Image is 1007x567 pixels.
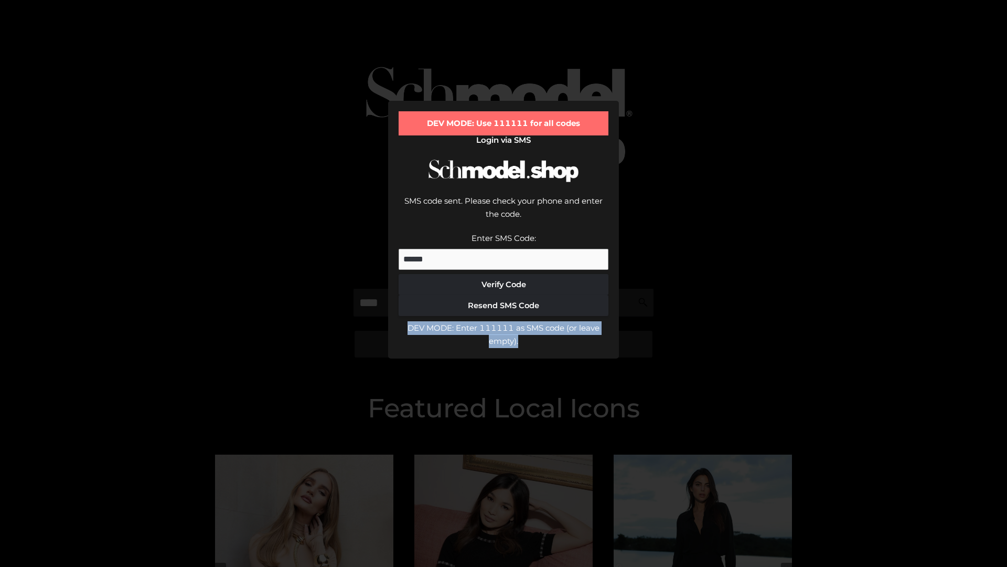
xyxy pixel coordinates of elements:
button: Resend SMS Code [399,295,608,316]
h2: Login via SMS [399,135,608,145]
div: DEV MODE: Enter 111111 as SMS code (or leave empty). [399,321,608,348]
div: SMS code sent. Please check your phone and enter the code. [399,194,608,232]
div: DEV MODE: Use 111111 for all codes [399,111,608,135]
label: Enter SMS Code: [472,233,536,243]
button: Verify Code [399,274,608,295]
img: Schmodel Logo [425,150,582,192]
